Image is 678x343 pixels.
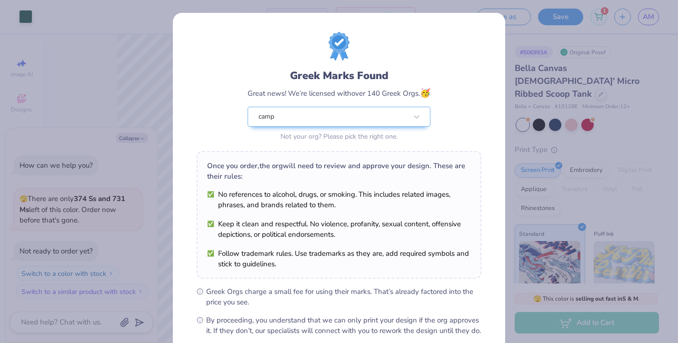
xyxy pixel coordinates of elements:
[329,32,349,61] img: license-marks-badge.png
[248,68,430,83] div: Greek Marks Found
[206,286,481,307] span: Greek Orgs charge a small fee for using their marks. That’s already factored into the price you see.
[420,87,430,99] span: 🥳
[248,87,430,100] div: Great news! We’re licensed with over 140 Greek Orgs.
[207,248,471,269] li: Follow trademark rules. Use trademarks as they are, add required symbols and stick to guidelines.
[206,315,481,336] span: By proceeding, you understand that we can only print your design if the org approves it. If they ...
[248,131,430,141] div: Not your org? Please pick the right one.
[207,189,471,210] li: No references to alcohol, drugs, or smoking. This includes related images, phrases, and brands re...
[207,161,471,182] div: Once you order, the org will need to review and approve your design. These are their rules:
[207,219,471,240] li: Keep it clean and respectful. No violence, profanity, sexual content, offensive depictions, or po...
